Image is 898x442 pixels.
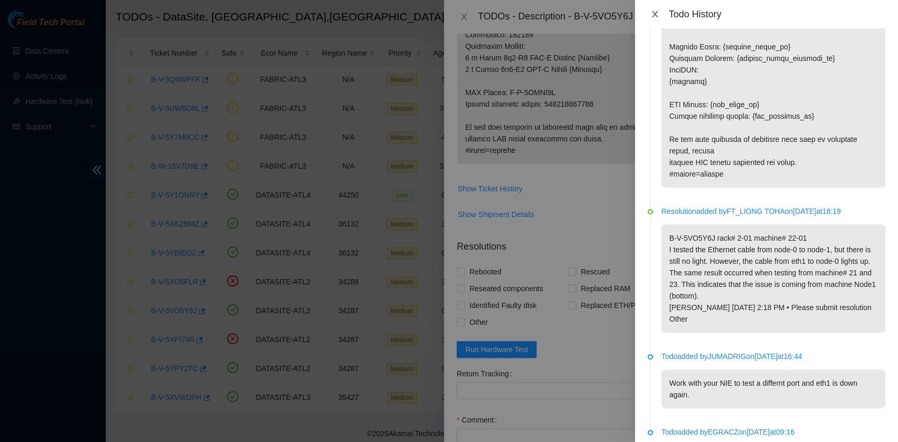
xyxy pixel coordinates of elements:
[648,9,662,19] button: Close
[661,224,885,333] p: B-V-5VO5Y6J rack# 2-01 machine# 22-01 I tested the Ethernet cable from node-0 to node-1, but ther...
[661,205,885,217] p: Resolution added by FT_LIONG TOHA on [DATE] at 18:19
[661,351,885,362] p: Todo added by JUMADRIG on [DATE] at 16:44
[651,10,659,18] span: close
[669,8,885,20] div: Todo History
[661,426,885,438] p: Todo added by EGRACZ on [DATE] at 09:16
[661,369,885,408] p: Work with your NIE to test a differnt port and eth1 is down again.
